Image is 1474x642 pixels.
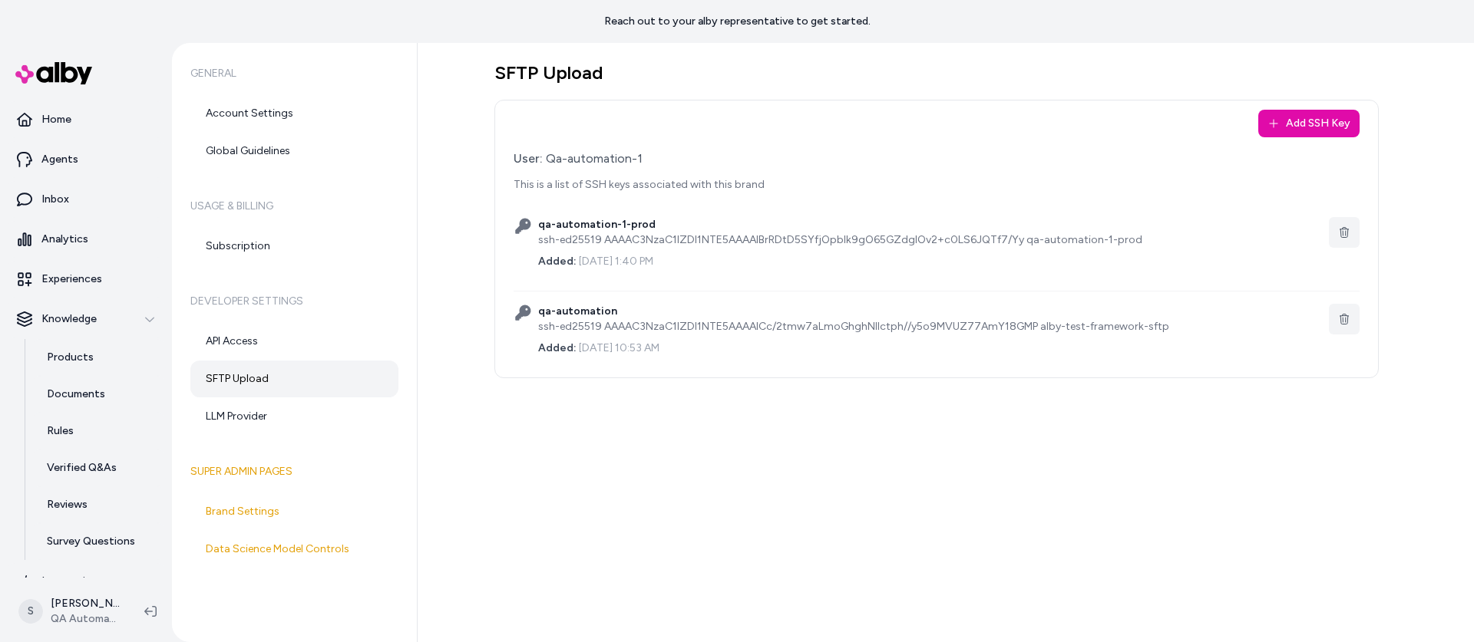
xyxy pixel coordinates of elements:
[51,596,120,611] p: [PERSON_NAME]
[494,61,1379,84] h1: SFTP Upload
[190,280,398,323] h6: Developer Settings
[41,192,69,207] p: Inbox
[514,150,1360,168] div: Qa-automation-1
[6,301,166,337] button: Knowledge
[538,255,577,268] span: Added:
[538,217,1323,232] h3: qa-automation-1-prod
[47,534,135,549] p: Survey Questions
[31,339,166,376] a: Products
[190,133,398,170] a: Global Guidelines
[41,574,104,589] p: Integrations
[1258,110,1360,137] button: Add SSH Key
[538,334,1323,356] div: [DATE] 10:53 AM
[538,304,1323,319] h3: qa-automation
[47,423,74,439] p: Rules
[41,311,97,327] p: Knowledge
[47,387,105,402] p: Documents
[6,181,166,218] a: Inbox
[31,376,166,413] a: Documents
[47,350,94,365] p: Products
[190,185,398,228] h6: Usage & Billing
[604,14,871,29] p: Reach out to your alby representative to get started.
[190,361,398,397] a: SFTP Upload
[514,177,1360,193] p: This is a list of SSH keys associated with this brand
[31,523,166,560] a: Survey Questions
[538,341,577,354] span: Added:
[190,95,398,132] a: Account Settings
[6,101,166,138] a: Home
[514,151,543,166] span: User:
[190,450,398,493] h6: Super Admin Pages
[6,261,166,298] a: Experiences
[538,232,1323,248] div: ssh-ed25519 AAAAC3NzaC1lZDI1NTE5AAAAIBrRDtD5SYfjOpbIk9gO65GZdgIOv2+c0LS6JQTf7/Yy qa-automation-1-...
[9,587,132,636] button: S[PERSON_NAME]QA Automation 1
[6,563,166,600] a: Integrations
[41,152,78,167] p: Agents
[31,486,166,523] a: Reviews
[190,323,398,360] a: API Access
[31,449,166,486] a: Verified Q&As
[190,52,398,95] h6: General
[6,141,166,178] a: Agents
[41,272,102,287] p: Experiences
[190,228,398,265] a: Subscription
[538,319,1323,334] div: ssh-ed25519 AAAAC3NzaC1lZDI1NTE5AAAAICc/2tmw7aLmoGhghNIIctph//y5o9MVUZ77AmY18GMP alby-test-framew...
[47,497,88,512] p: Reviews
[190,398,398,435] a: LLM Provider
[51,611,120,627] span: QA Automation 1
[190,531,398,568] a: Data Science Model Controls
[18,599,43,624] span: S
[190,493,398,530] a: Brand Settings
[41,232,88,247] p: Analytics
[31,413,166,449] a: Rules
[41,112,71,127] p: Home
[15,62,92,84] img: alby Logo
[6,221,166,258] a: Analytics
[47,460,117,476] p: Verified Q&As
[538,248,1323,269] div: [DATE] 1:40 PM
